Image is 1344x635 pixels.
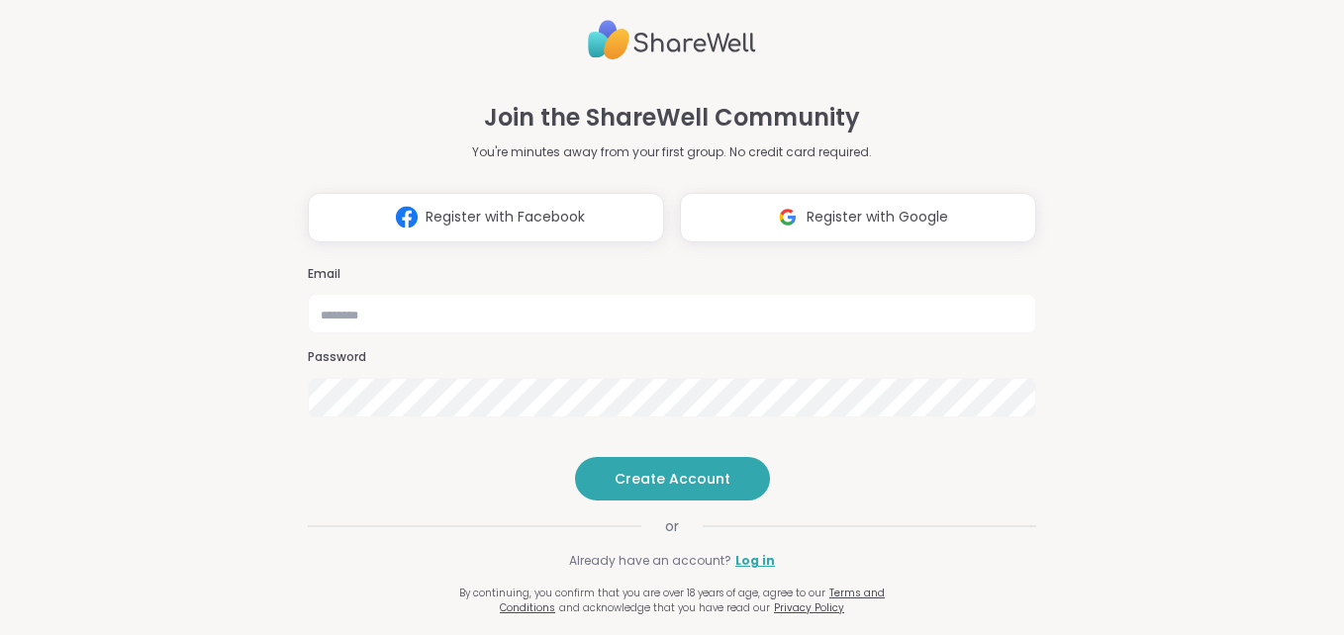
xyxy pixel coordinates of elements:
a: Terms and Conditions [500,586,885,615]
img: ShareWell Logo [588,12,756,68]
button: Register with Google [680,193,1036,242]
span: Register with Google [807,207,948,227]
p: You're minutes away from your first group. No credit card required. [472,143,872,161]
img: ShareWell Logomark [388,199,426,235]
span: Create Account [615,469,730,489]
span: and acknowledge that you have read our [559,600,770,615]
h3: Email [308,266,1036,283]
span: Register with Facebook [426,207,585,227]
img: ShareWell Logomark [769,199,807,235]
h3: Password [308,349,1036,366]
h1: Join the ShareWell Community [484,100,860,136]
a: Privacy Policy [774,600,844,615]
a: Log in [735,552,775,570]
span: or [641,516,703,536]
span: Already have an account? [569,552,731,570]
button: Create Account [575,457,770,500]
span: By continuing, you confirm that you are over 18 years of age, agree to our [459,586,825,600]
button: Register with Facebook [308,193,664,242]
